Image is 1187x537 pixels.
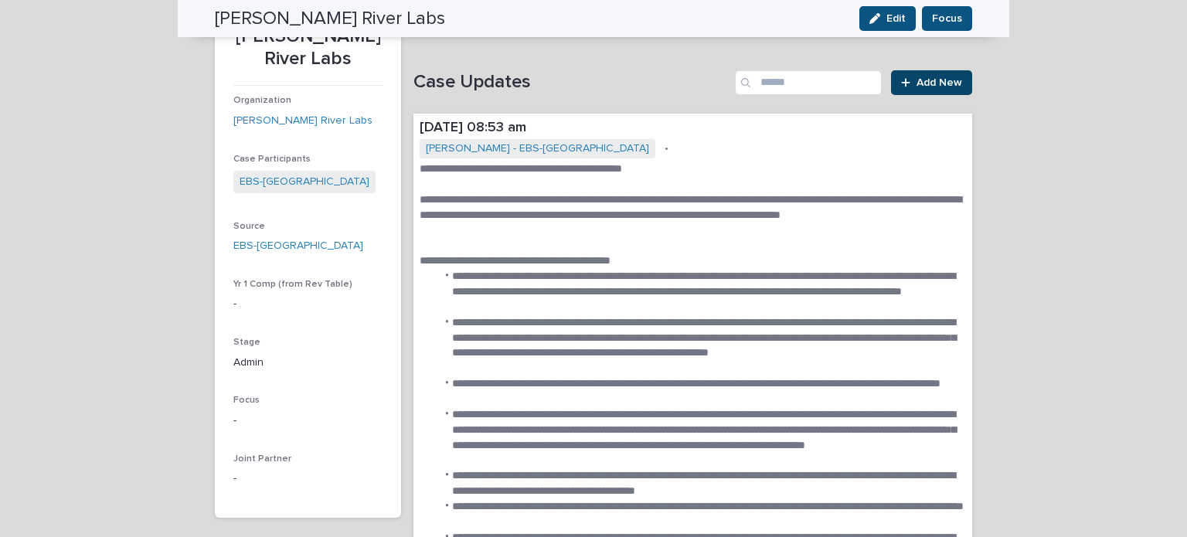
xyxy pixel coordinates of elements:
[426,142,649,155] a: [PERSON_NAME] - EBS-[GEOGRAPHIC_DATA]
[665,142,668,155] p: •
[233,155,311,164] span: Case Participants
[420,120,966,137] p: [DATE] 08:53 am
[233,25,383,70] p: [PERSON_NAME] River Labs
[233,454,291,464] span: Joint Partner
[233,238,363,254] a: EBS-[GEOGRAPHIC_DATA]
[413,71,729,93] h1: Case Updates
[233,471,383,487] p: -
[240,174,369,190] a: EBS-[GEOGRAPHIC_DATA]
[891,70,972,95] a: Add New
[233,396,260,405] span: Focus
[886,13,906,24] span: Edit
[735,70,882,95] input: Search
[922,6,972,31] button: Focus
[233,280,352,289] span: Yr 1 Comp (from Rev Table)
[233,355,383,371] p: Admin
[233,296,383,312] p: -
[233,338,260,347] span: Stage
[215,8,445,30] h2: [PERSON_NAME] River Labs
[932,11,962,26] span: Focus
[859,6,916,31] button: Edit
[233,222,265,231] span: Source
[233,413,383,429] p: -
[917,77,962,88] span: Add New
[233,113,372,129] a: [PERSON_NAME] River Labs
[233,96,291,105] span: Organization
